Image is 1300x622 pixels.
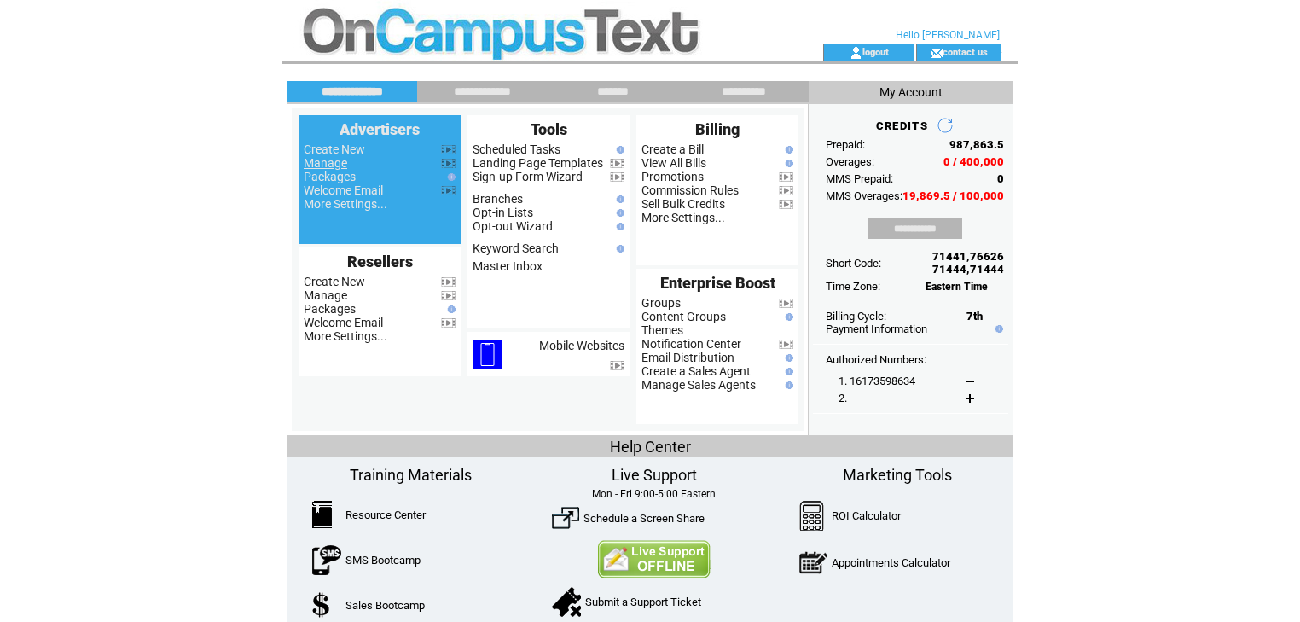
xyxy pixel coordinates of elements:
span: Billing [695,120,740,138]
img: help.gif [444,173,456,181]
a: Manage [304,288,347,302]
img: help.gif [612,245,624,253]
a: View All Bills [641,156,706,170]
img: video.png [441,277,456,287]
a: Resource Center [345,509,426,521]
a: Content Groups [641,310,726,323]
span: 7th [966,310,983,323]
img: help.gif [612,223,624,230]
a: Opt-out Wizard [473,219,553,233]
span: Training Materials [350,466,472,484]
img: help.gif [612,146,624,154]
a: Commission Rules [641,183,739,197]
img: help.gif [781,381,793,389]
img: help.gif [781,160,793,167]
a: Packages [304,302,356,316]
img: help.gif [612,195,624,203]
a: Mobile Websites [539,339,624,352]
img: AppointmentCalc.png [799,548,827,578]
a: Promotions [641,170,704,183]
img: help.gif [781,354,793,362]
img: SupportTicket.png [552,587,581,617]
img: help.gif [991,325,1003,333]
span: 987,863.5 [949,138,1004,151]
a: Create a Bill [641,142,704,156]
span: Enterprise Boost [660,274,775,292]
img: help.gif [444,305,456,313]
a: logout [862,46,889,57]
a: Welcome Email [304,316,383,329]
a: contact us [943,46,988,57]
a: Payment Information [826,323,927,335]
img: video.png [779,299,793,308]
a: Keyword Search [473,241,559,255]
img: video.png [441,159,456,168]
img: video.png [610,361,624,370]
img: help.gif [781,146,793,154]
a: Create a Sales Agent [641,364,751,378]
span: MMS Prepaid: [826,172,893,185]
span: Authorized Numbers: [826,353,926,366]
a: ROI Calculator [832,509,901,522]
a: Welcome Email [304,183,383,197]
img: video.png [441,186,456,195]
span: Billing Cycle: [826,310,886,323]
a: More Settings... [641,211,725,224]
img: video.png [610,159,624,168]
img: Calculator.png [799,501,825,531]
a: Create New [304,142,365,156]
span: 0 / 400,000 [943,155,1004,168]
span: Hello [PERSON_NAME] [896,29,1000,41]
img: video.png [779,186,793,195]
a: Appointments Calculator [832,556,950,569]
a: Branches [473,192,523,206]
img: video.png [779,172,793,182]
a: Email Distribution [641,351,734,364]
span: CREDITS [876,119,928,132]
span: Advertisers [340,120,420,138]
span: 19,869.5 / 100,000 [902,189,1004,202]
span: 2. [839,392,847,404]
span: Help Center [610,438,691,456]
img: contact_us_icon.gif [930,46,943,60]
img: help.gif [781,313,793,321]
img: video.png [441,291,456,300]
span: 0 [997,172,1004,185]
span: Prepaid: [826,138,865,151]
img: ScreenShare.png [552,504,579,532]
a: SMS Bootcamp [345,554,421,567]
a: Master Inbox [473,259,543,273]
a: Notification Center [641,337,741,351]
img: help.gif [612,209,624,217]
a: Schedule a Screen Share [583,512,705,525]
a: Sales Bootcamp [345,599,425,612]
img: mobile-websites.png [473,340,502,369]
a: Sign-up Form Wizard [473,170,583,183]
span: Mon - Fri 9:00-5:00 Eastern [592,488,716,500]
a: Sell Bulk Credits [641,197,725,211]
a: Manage [304,156,347,170]
a: Scheduled Tasks [473,142,560,156]
span: 71441,76626 71444,71444 [932,250,1004,276]
a: Groups [641,296,681,310]
a: Submit a Support Ticket [585,596,701,608]
img: video.png [441,318,456,328]
a: More Settings... [304,197,387,211]
img: video.png [779,340,793,349]
a: More Settings... [304,329,387,343]
span: Live Support [612,466,697,484]
span: Marketing Tools [843,466,952,484]
span: My Account [879,85,943,99]
img: help.gif [781,368,793,375]
span: Short Code: [826,257,881,270]
a: Themes [641,323,683,337]
span: Eastern Time [926,281,988,293]
img: SMSBootcamp.png [312,545,341,575]
img: video.png [779,200,793,209]
span: Overages: [826,155,874,168]
span: Tools [531,120,567,138]
span: Time Zone: [826,280,880,293]
a: Manage Sales Agents [641,378,756,392]
a: Landing Page Templates [473,156,603,170]
img: ResourceCenter.png [312,501,332,528]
